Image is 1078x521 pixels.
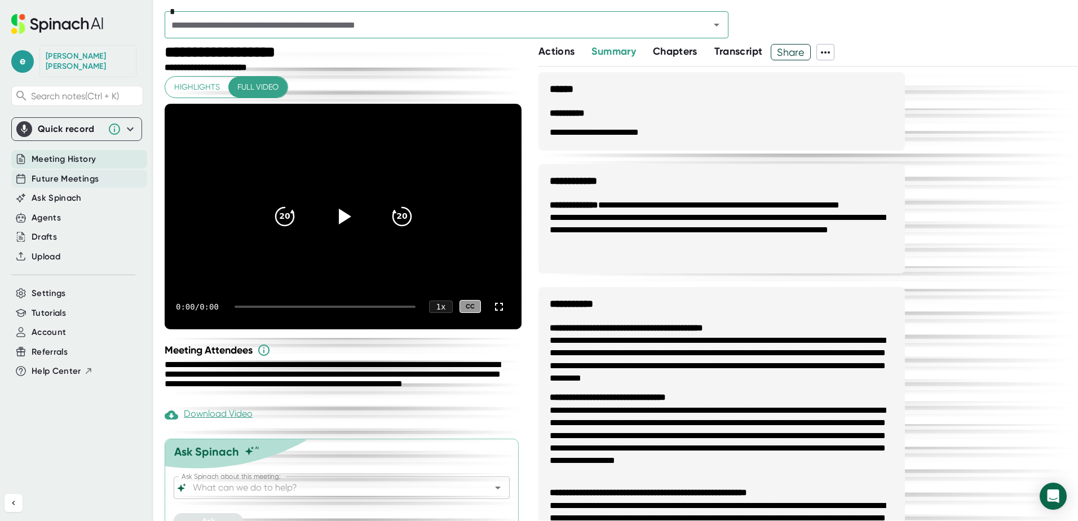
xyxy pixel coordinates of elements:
span: Transcript [714,45,763,58]
button: Share [771,44,811,60]
button: Future Meetings [32,173,99,186]
span: Search notes (Ctrl + K) [31,91,140,101]
button: Agents [32,211,61,224]
button: Open [490,480,506,496]
span: Help Center [32,365,81,378]
div: CC [460,300,481,313]
button: Help Center [32,365,93,378]
button: Chapters [653,44,697,59]
div: Meeting Attendees [165,343,524,357]
span: Highlights [174,80,220,94]
button: Collapse sidebar [5,494,23,512]
input: What can we do to help? [191,480,473,496]
div: 1 x [429,301,453,313]
button: Highlights [165,77,229,98]
button: Transcript [714,44,763,59]
button: Settings [32,287,66,300]
span: Chapters [653,45,697,58]
button: Actions [538,44,575,59]
span: Actions [538,45,575,58]
button: Account [32,326,66,339]
span: e [11,50,34,73]
button: Drafts [32,231,57,244]
div: Quick record [16,118,137,140]
div: Ask Spinach [174,445,239,458]
button: Referrals [32,346,68,359]
div: Eshaan Gandhi [46,51,130,71]
button: Summary [591,44,635,59]
button: Open [709,17,724,33]
div: 0:00 / 0:00 [176,302,221,311]
div: Download Video [165,408,253,422]
div: Open Intercom Messenger [1040,483,1067,510]
button: Meeting History [32,153,96,166]
button: Full video [228,77,288,98]
div: Quick record [38,123,102,135]
button: Ask Spinach [32,192,82,205]
span: Share [771,42,810,62]
button: Upload [32,250,60,263]
span: Full video [237,80,279,94]
span: Summary [591,45,635,58]
button: Tutorials [32,307,66,320]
